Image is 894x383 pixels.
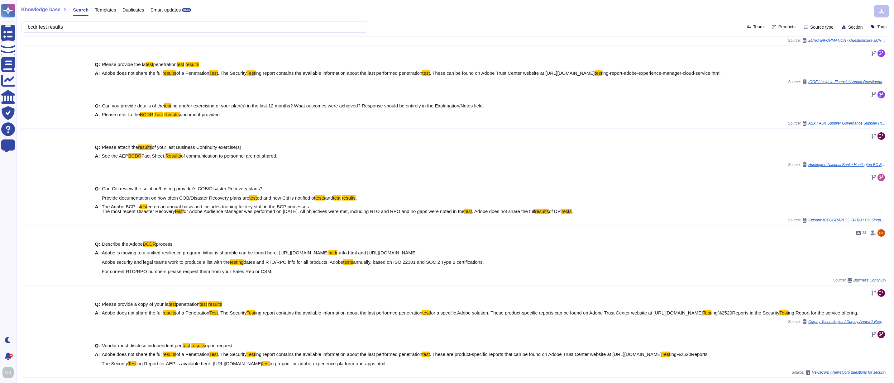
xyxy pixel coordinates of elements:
b: A: [95,112,100,117]
span: Can Citi review the solution/hosting provider's COB/Disaster Recovery plans? Provide documentatio... [102,186,262,201]
span: of a Penetration [176,352,209,357]
b: Q: [95,343,100,348]
b: Q: [95,242,100,246]
span: Adobe does not share the full [102,310,162,315]
span: Source: [788,162,886,167]
span: Citibank [GEOGRAPHIC_DATA] / Citi Singapore Questions [808,218,886,222]
span: 34 [862,231,866,235]
mark: Test [128,361,137,366]
b: A: [95,250,100,274]
span: of a Penetration [176,70,209,76]
span: Please refer to the [102,112,140,117]
span: Adobe is moving to a unified resilience program. What is sharable can be found here: [URL][DOMAIN... [102,250,328,255]
mark: Test [662,352,671,357]
mark: test [249,195,257,201]
span: Adobe does not share the full [102,70,162,76]
span: Fact Sheet. [141,153,165,158]
b: Q: [95,186,100,200]
mark: test [177,62,184,67]
span: Source: [788,218,886,223]
span: Search [73,7,88,12]
span: ing-report-adobe-experience-manager-cloud-service.html [602,70,720,76]
span: of communication to personnel are not shared. [181,153,277,158]
span: Please attach the [102,144,138,150]
mark: test [595,70,602,76]
span: ASX / ASX Supplier Governance Supplier Risk Assessment Template 20250220 [808,121,886,125]
span: Duplicates [122,7,144,12]
mark: Test [246,70,255,76]
span: ing report contains the available information about the last performed penetration [255,352,422,357]
img: user [2,367,14,378]
span: Section [848,25,863,29]
span: ing report contains the available information about the last performed penetration [255,70,422,76]
mark: BCDR [143,241,156,247]
span: Smart updates [151,7,181,12]
mark: tests [315,195,325,201]
span: ing and/or exercising of your plan(s) in the last 12 months? What outcomes were achieved? Respons... [171,103,484,108]
b: A: [95,310,100,315]
span: Knowledge base [21,7,60,12]
mark: test [146,62,153,67]
mark: test [422,310,430,315]
b: A: [95,71,100,75]
input: Search a question or template... [25,21,362,32]
span: Please provide the la [102,62,146,67]
mark: Test [209,352,218,357]
mark: Test [209,310,218,315]
span: of your last Business Continuity exercise(s) [152,144,241,150]
span: process. [156,241,174,247]
span: document provided [180,112,220,117]
span: . The Security [218,352,246,357]
span: upon request. [205,343,234,348]
mark: results [535,209,549,214]
mark: bcdr [328,250,337,255]
span: The Adobe BCP is [102,204,140,209]
span: Adobe does not share the full [102,352,162,357]
mark: results [191,343,205,348]
mark: test [333,195,341,201]
mark: Results [164,112,180,117]
span: ing-report-for-adobe-experience-platform-and-apps.html [270,361,385,366]
mark: results [163,352,176,357]
b: A: [95,352,100,366]
mark: Test [246,352,255,357]
mark: test [199,301,207,307]
img: user [877,229,885,237]
span: penetration [153,62,177,67]
b: Q: [95,145,100,149]
span: IOOF / Insignia Financial Annual Questionnaire [808,80,886,84]
span: and [325,195,333,201]
mark: Test [209,70,218,76]
mark: results [185,62,199,67]
mark: results [138,144,152,150]
div: BETA [182,8,191,12]
span: ing%2520Reports in the Security [711,310,779,315]
span: Templates [95,7,116,12]
span: penetration [176,301,199,307]
mark: Results [165,153,181,158]
span: . These are product-specific reports that can be found on Adobe Trust Center website at [URL][DOM... [430,352,662,357]
span: ing Report for the service offering. [788,310,858,315]
span: Vendor must disclose independent pen [102,343,183,348]
span: for Adobe Audience Manager was performed on [DATE]. All objectives were met, including RTO and RP... [183,209,465,214]
span: Describe the Adobe [102,241,143,247]
span: ed on an annual basis and includes training for key staff in the BCP processes. The most recent D... [102,204,310,214]
mark: Tests [561,209,572,214]
span: Products [778,25,796,29]
b: Q: [95,103,100,108]
mark: test [422,352,430,357]
span: dates and RTO/RPO info for all products. Adobe [244,259,343,265]
span: See the AEP [102,153,128,158]
span: Business Continuity [853,278,886,282]
mark: test [169,301,176,307]
mark: BCDR [128,153,142,158]
span: ing Report for AEP is available here: [URL][DOMAIN_NAME] [136,361,262,366]
span: . The Security [218,70,246,76]
span: of a Penetration [176,310,209,315]
mark: test [175,209,183,214]
mark: test [262,361,270,366]
span: Source: [788,121,886,126]
mark: Test [246,310,255,315]
button: user [1,366,18,379]
mark: Test [703,310,711,315]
